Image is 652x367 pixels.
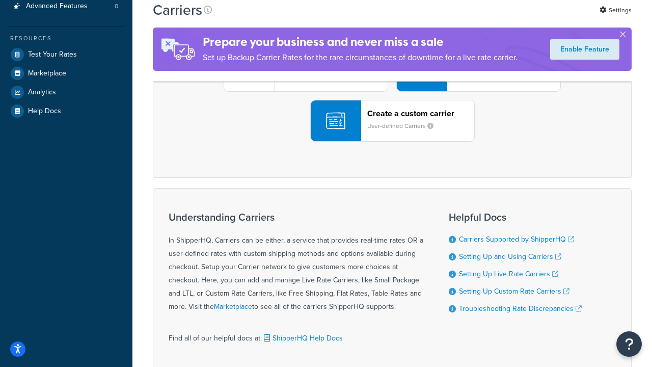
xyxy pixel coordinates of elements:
span: Help Docs [28,107,61,116]
div: Resources [8,34,125,43]
a: ShipperHQ Help Docs [262,333,343,344]
a: Marketplace [214,301,252,312]
span: Test Your Rates [28,50,77,59]
a: Setting Up Custom Rate Carriers [459,286,569,297]
div: In ShipperHQ, Carriers can be either, a service that provides real-time rates OR a user-defined r... [169,212,423,313]
p: Set up Backup Carrier Rates for the rare circumstances of downtime for a live rate carrier. [203,50,518,65]
a: Analytics [8,83,125,101]
img: icon-carrier-custom-c93b8a24.svg [326,111,345,130]
h3: Helpful Docs [449,212,582,223]
span: 0 [115,2,118,11]
header: Create a custom carrier [367,109,474,118]
img: ad-rules-rateshop-fe6ec290ccb7230408bd80ed9643f0289d75e0ffd9eb532fc0e269fcd187b520.png [153,28,203,71]
a: Marketplace [8,64,125,83]
a: Setting Up and Using Carriers [459,251,561,262]
button: Open Resource Center [616,331,642,357]
span: Marketplace [28,69,66,78]
a: Carriers Supported by ShipperHQ [459,234,574,245]
a: Help Docs [8,102,125,120]
div: Find all of our helpful docs at: [169,324,423,345]
span: Analytics [28,88,56,97]
a: Troubleshooting Rate Discrepancies [459,303,582,314]
h3: Understanding Carriers [169,212,423,223]
a: Test Your Rates [8,45,125,64]
small: User-defined Carriers [367,121,442,130]
a: Enable Feature [550,39,619,60]
span: Advanced Features [26,2,88,11]
a: Settings [600,3,632,17]
h4: Prepare your business and never miss a sale [203,34,518,50]
a: Setting Up Live Rate Carriers [459,269,558,279]
button: Create a custom carrierUser-defined Carriers [310,100,475,142]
